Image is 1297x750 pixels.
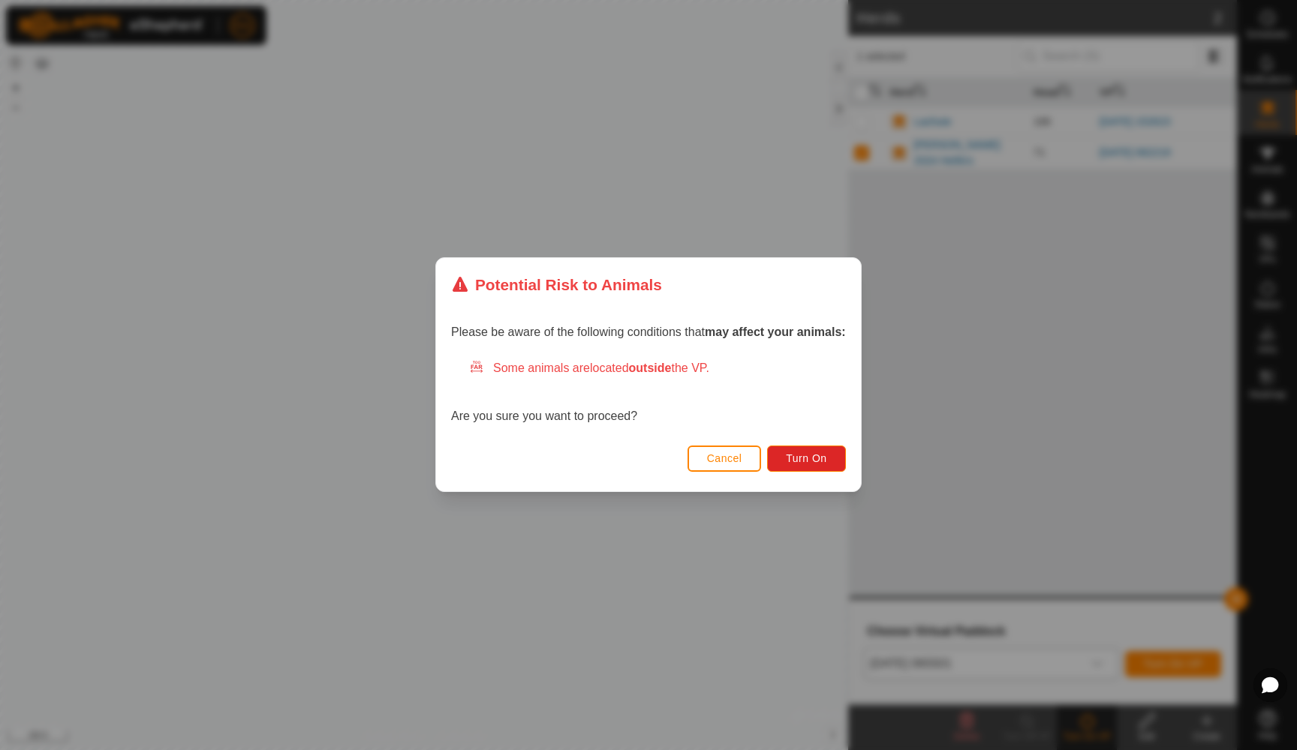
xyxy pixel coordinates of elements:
[451,326,846,339] span: Please be aware of the following conditions that
[705,326,846,339] strong: may affect your animals:
[787,453,827,465] span: Turn On
[451,360,846,426] div: Are you sure you want to proceed?
[590,362,709,375] span: located the VP.
[451,273,662,296] div: Potential Risk to Animals
[629,362,672,375] strong: outside
[707,453,742,465] span: Cancel
[768,445,846,472] button: Turn On
[469,360,846,378] div: Some animals are
[688,445,762,472] button: Cancel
